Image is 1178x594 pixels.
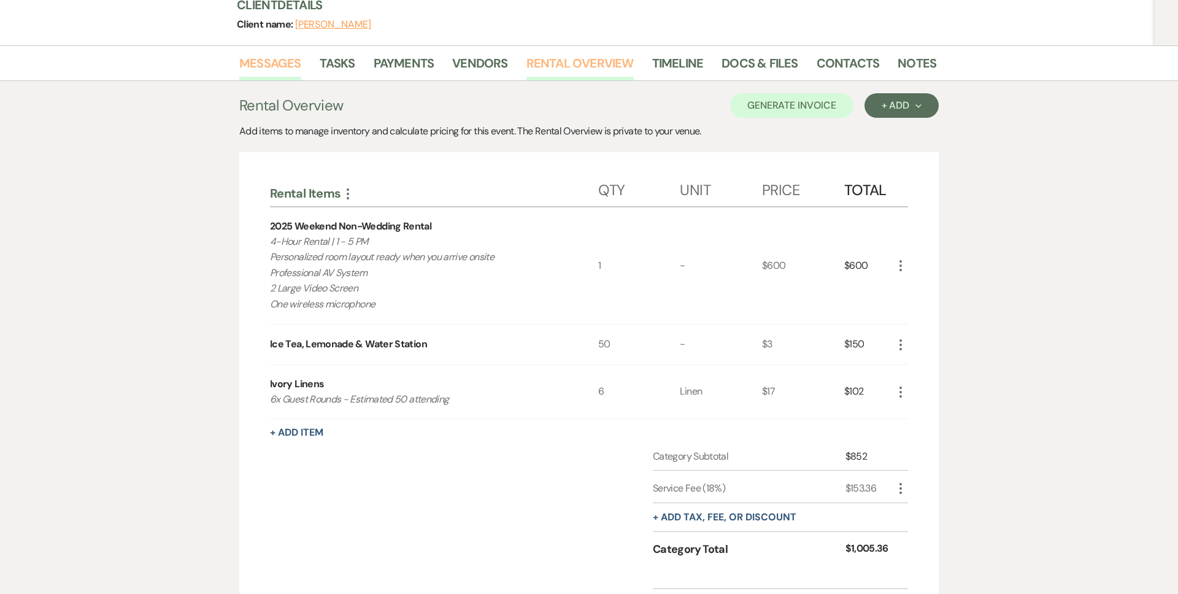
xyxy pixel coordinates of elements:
[239,124,939,139] div: Add items to manage inventory and calculate pricing for this event. The Rental Overview is privat...
[598,365,680,419] div: 6
[452,53,507,80] a: Vendors
[680,169,762,206] div: Unit
[598,207,680,324] div: 1
[239,94,343,117] h3: Rental Overview
[730,93,853,118] button: Generate Invoice
[762,365,844,419] div: $17
[882,101,922,110] div: + Add
[526,53,634,80] a: Rental Overview
[845,449,893,464] div: $852
[237,18,295,31] span: Client name:
[270,234,565,312] p: 4-Hour Rental | 1 - 5 PM Personalized room layout ready when you arrive onsite Professional AV Sy...
[680,365,762,419] div: Linen
[295,20,371,29] button: [PERSON_NAME]
[270,428,323,438] button: + Add Item
[239,53,301,80] a: Messages
[844,207,893,324] div: $600
[653,449,845,464] div: Category Subtotal
[270,377,324,391] div: Ivory Linens
[845,541,893,558] div: $1,005.36
[653,512,796,522] button: + Add tax, fee, or discount
[270,219,431,234] div: 2025 Weekend Non-Wedding Rental
[898,53,936,80] a: Notes
[762,325,844,364] div: $3
[762,207,844,324] div: $600
[598,169,680,206] div: Qty
[680,207,762,324] div: -
[598,325,680,364] div: 50
[864,93,939,118] button: + Add
[653,541,845,558] div: Category Total
[270,185,598,201] div: Rental Items
[844,325,893,364] div: $150
[680,325,762,364] div: -
[270,391,565,407] p: 6x Guest Rounds - Estimated 50 attending
[374,53,434,80] a: Payments
[652,53,704,80] a: Timeline
[762,169,844,206] div: Price
[722,53,798,80] a: Docs & Files
[270,337,427,352] div: Ice Tea, Lemonade & Water Station
[653,481,845,496] div: Service Fee (18%)
[817,53,880,80] a: Contacts
[845,481,893,496] div: $153.36
[844,169,893,206] div: Total
[844,365,893,419] div: $102
[320,53,355,80] a: Tasks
